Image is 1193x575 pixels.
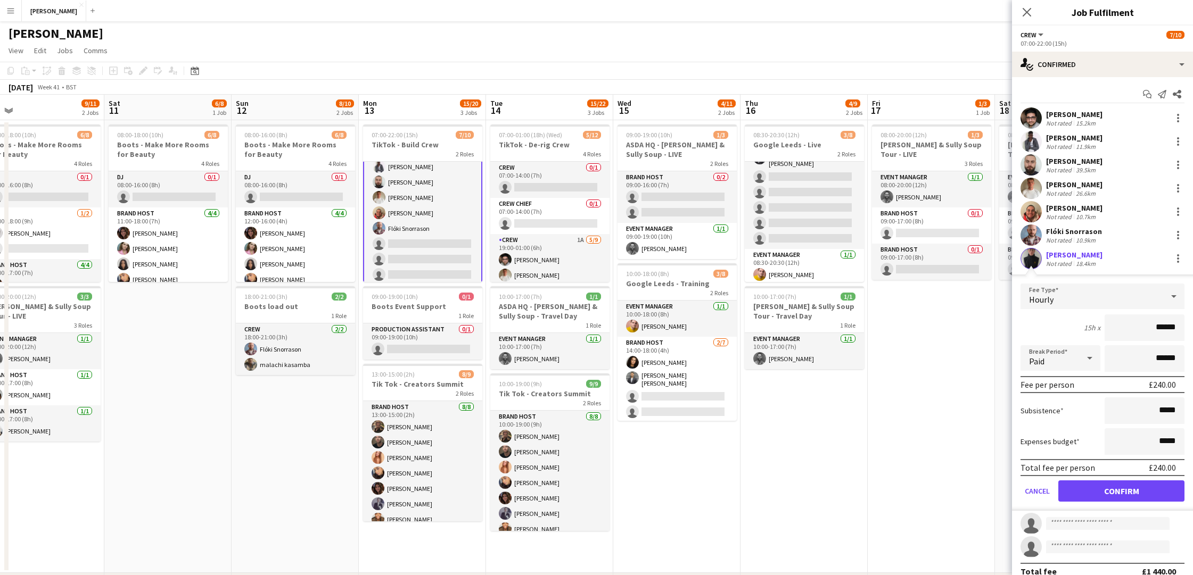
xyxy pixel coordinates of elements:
[34,46,46,55] span: Edit
[74,160,92,168] span: 4 Roles
[77,293,92,301] span: 3/3
[57,46,73,55] span: Jobs
[1029,294,1054,305] span: Hourly
[1074,166,1098,174] div: 39.5km
[490,124,610,282] app-job-card: 07:00-01:00 (18h) (Wed)5/12TikTok - De-rig Crew4 RolesCrew0/107:00-14:00 (7h) Crew Chief0/107:00-...
[745,333,864,369] app-card-role: Event Manager1/110:00-17:00 (7h)[PERSON_NAME]
[331,312,347,320] span: 1 Role
[363,401,482,545] app-card-role: Brand Host8/813:00-15:00 (2h)[PERSON_NAME][PERSON_NAME][PERSON_NAME][PERSON_NAME][PERSON_NAME][PE...
[583,399,601,407] span: 2 Roles
[1149,379,1176,390] div: £240.00
[845,99,860,107] span: 4/9
[968,131,983,139] span: 1/3
[77,131,92,139] span: 6/8
[1021,406,1064,415] label: Subsistence
[1074,236,1098,244] div: 10.9km
[1046,260,1074,268] div: Not rated
[745,117,864,249] app-card-role: Brand Host2/708:30-17:30 (9h)[PERSON_NAME][PERSON_NAME] [PERSON_NAME]
[460,99,481,107] span: 15/20
[1046,236,1074,244] div: Not rated
[53,44,77,57] a: Jobs
[1012,52,1193,77] div: Confirmed
[328,160,347,168] span: 4 Roles
[1021,462,1095,473] div: Total fee per person
[4,44,28,57] a: View
[1046,110,1103,119] div: [PERSON_NAME]
[84,46,108,55] span: Comms
[1046,203,1103,213] div: [PERSON_NAME]
[236,124,355,282] div: 08:00-16:00 (8h)6/8Boots - Make More Rooms for Beauty4 RolesDJ0/108:00-16:00 (8h) Brand Host4/412...
[490,98,503,108] span: Tue
[109,171,228,207] app-card-role: DJ0/108:00-16:00 (8h)
[363,302,482,311] h3: Boots Event Support
[66,83,77,91] div: BST
[1074,143,1098,151] div: 11.9km
[872,244,991,280] app-card-role: Brand Host0/109:00-17:00 (8h)
[363,364,482,521] app-job-card: 13:00-15:00 (2h)8/9Tik Tok - Creators Summit2 RolesBrand Host8/813:00-15:00 (2h)[PERSON_NAME][PER...
[713,270,728,278] span: 3/8
[236,286,355,375] app-job-card: 18:00-21:00 (3h)2/2Boots load out1 RoleCrew2/218:00-21:00 (3h)Flóki Snorrasonmalachi kasamba
[336,99,354,107] span: 8/10
[1046,156,1103,166] div: [PERSON_NAME]
[109,124,228,282] div: 08:00-18:00 (10h)6/8Boots - Make More Rooms for Beauty4 RolesDJ0/108:00-16:00 (8h) Brand Host4/41...
[837,150,855,158] span: 2 Roles
[976,109,990,116] div: 1 Job
[1046,143,1074,151] div: Not rated
[22,1,86,21] button: [PERSON_NAME]
[499,131,562,139] span: 07:00-01:00 (18h) (Wed)
[456,389,474,397] span: 2 Roles
[999,171,1118,207] app-card-role: Event Manager1/108:00-20:00 (12h)[PERSON_NAME]
[1149,462,1176,473] div: £240.00
[618,223,737,259] app-card-role: Event Manager1/109:00-19:00 (10h)[PERSON_NAME]
[713,131,728,139] span: 1/3
[999,98,1011,108] span: Sat
[999,244,1118,280] app-card-role: Brand Host0/109:00-17:00 (8h)
[109,98,120,108] span: Sat
[1046,133,1103,143] div: [PERSON_NAME]
[1074,189,1098,197] div: 26.6km
[586,293,601,301] span: 1/1
[363,286,482,360] app-job-card: 09:00-19:00 (10h)0/1Boots Event Support1 RoleProduction Assistant0/109:00-19:00 (10h)
[490,302,610,321] h3: ASDA HQ - [PERSON_NAME] & Sully Soup - Travel Day
[618,124,737,259] div: 09:00-19:00 (10h)1/3ASDA HQ - [PERSON_NAME] & Sully Soup - LIVE2 RolesBrand Host0/209:00-16:00 (7...
[236,140,355,159] h3: Boots - Make More Rooms for Beauty
[745,286,864,369] app-job-card: 10:00-17:00 (7h)1/1[PERSON_NAME] & Sully Soup Tour - Travel Day1 RoleEvent Manager1/110:00-17:00 ...
[363,98,377,108] span: Mon
[74,321,92,329] span: 3 Roles
[361,104,377,116] span: 13
[618,140,737,159] h3: ASDA HQ - [PERSON_NAME] & Sully Soup - LIVE
[459,293,474,301] span: 0/1
[1074,213,1098,221] div: 10.7km
[872,171,991,207] app-card-role: Event Manager1/108:00-20:00 (12h)[PERSON_NAME]
[872,124,991,280] div: 08:00-20:00 (12h)1/3[PERSON_NAME] & Sully Soup Tour - LIVE3 RolesEvent Manager1/108:00-20:00 (12h...
[490,373,610,531] app-job-card: 10:00-19:00 (9h)9/9Tik Tok - Creators Summit2 RolesBrand Host8/810:00-19:00 (9h)[PERSON_NAME][PER...
[1166,31,1184,39] span: 7/10
[1021,480,1054,502] button: Cancel
[490,140,610,149] h3: TikTok - De-rig Crew
[618,171,737,223] app-card-role: Brand Host0/209:00-16:00 (7h)
[583,150,601,158] span: 4 Roles
[745,140,864,149] h3: Google Leeds - Live
[363,124,482,282] div: 07:00-22:00 (15h)7/10TikTok - Build Crew2 RolesCrew1A6/907:00-22:00 (15h)[PERSON_NAME][PERSON_NAM...
[841,293,855,301] span: 1/1
[499,380,542,388] span: 10:00-19:00 (9h)
[1046,250,1103,260] div: [PERSON_NAME]
[586,380,601,388] span: 9/9
[753,131,800,139] span: 08:30-20:30 (12h)
[372,293,418,301] span: 09:00-19:00 (10h)
[618,337,737,469] app-card-role: Brand Host2/714:00-18:00 (4h)[PERSON_NAME][PERSON_NAME] [PERSON_NAME]
[236,171,355,207] app-card-role: DJ0/108:00-16:00 (8h)
[583,131,601,139] span: 5/12
[626,131,672,139] span: 09:00-19:00 (10h)
[745,124,864,282] app-job-card: 08:30-20:30 (12h)3/8Google Leeds - Live2 RolesBrand Host2/708:30-17:30 (9h)[PERSON_NAME][PERSON_N...
[1008,131,1054,139] span: 08:00-20:00 (12h)
[363,140,482,149] h3: TikTok - Build Crew
[490,198,610,234] app-card-role: Crew Chief0/107:00-14:00 (7h)
[881,131,927,139] span: 08:00-20:00 (12h)
[9,46,23,55] span: View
